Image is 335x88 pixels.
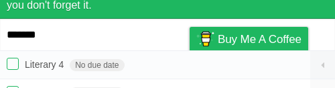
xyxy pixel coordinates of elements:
[7,58,19,70] label: Done
[70,59,124,71] span: No due date
[196,28,214,50] img: Buy me a coffee
[190,27,308,52] a: Buy me a coffee
[25,59,67,70] span: Literary 4
[218,28,301,51] span: Buy me a coffee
